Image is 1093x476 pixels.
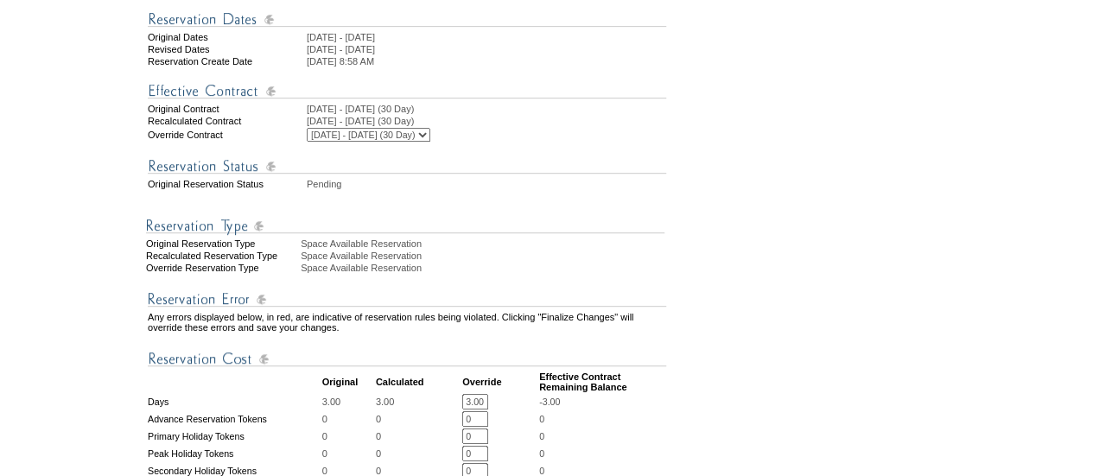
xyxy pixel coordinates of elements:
td: [DATE] - [DATE] [307,32,666,42]
td: Recalculated Contract [148,116,305,126]
td: 0 [376,446,461,461]
td: [DATE] - [DATE] (30 Day) [307,116,666,126]
div: Original Reservation Type [146,238,299,249]
td: Revised Dates [148,44,305,54]
td: Reservation Create Date [148,56,305,67]
img: Reservation Type [146,215,664,237]
td: 0 [322,411,374,427]
div: Recalculated Reservation Type [146,251,299,261]
td: Override Contract [148,128,305,142]
td: Pending [307,179,666,189]
td: Primary Holiday Tokens [148,428,321,444]
td: Effective Contract Remaining Balance [539,371,666,392]
td: Original Contract [148,104,305,114]
div: Override Reservation Type [146,263,299,273]
span: -3.00 [539,397,560,407]
span: 0 [539,431,544,441]
td: 0 [322,428,374,444]
td: [DATE] - [DATE] (30 Day) [307,104,666,114]
div: Space Available Reservation [301,263,668,273]
div: Space Available Reservation [301,238,668,249]
td: 0 [322,446,374,461]
span: 0 [539,448,544,459]
td: 0 [376,411,461,427]
td: [DATE] - [DATE] [307,44,666,54]
td: Days [148,394,321,409]
div: Space Available Reservation [301,251,668,261]
img: Reservation Dates [148,9,666,30]
td: [DATE] 8:58 AM [307,56,666,67]
td: 3.00 [322,394,374,409]
td: 3.00 [376,394,461,409]
img: Reservation Cost [148,348,666,370]
img: Reservation Status [148,155,666,177]
td: Original Dates [148,32,305,42]
img: Reservation Errors [148,289,666,310]
img: Effective Contract [148,80,666,102]
td: Original Reservation Status [148,179,305,189]
td: Advance Reservation Tokens [148,411,321,427]
span: 0 [539,466,544,476]
td: Override [462,371,537,392]
span: 0 [539,414,544,424]
td: Any errors displayed below, in red, are indicative of reservation rules being violated. Clicking ... [148,312,666,333]
td: Original [322,371,374,392]
td: 0 [376,428,461,444]
td: Calculated [376,371,461,392]
td: Peak Holiday Tokens [148,446,321,461]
